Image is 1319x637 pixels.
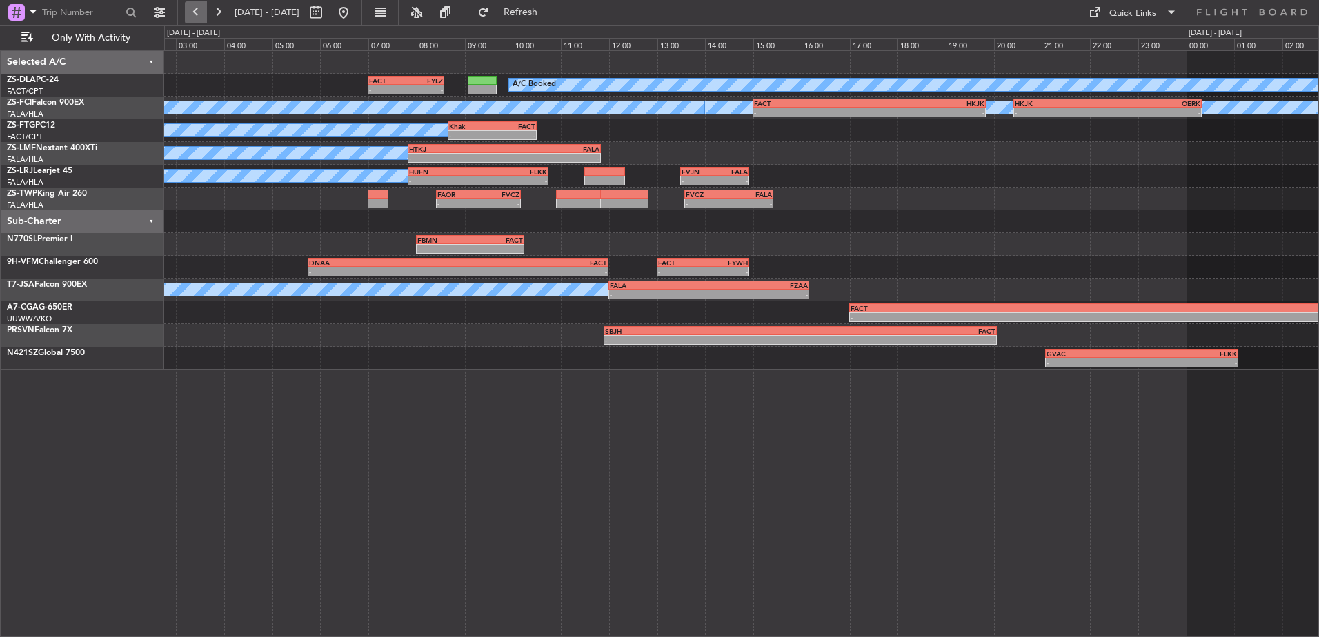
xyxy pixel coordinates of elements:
div: - [728,199,771,208]
div: FACT [369,77,406,85]
input: Trip Number [42,2,121,23]
a: FALA/HLA [7,200,43,210]
span: 9H-VFM [7,258,39,266]
div: DNAA [309,259,458,267]
div: - [417,245,470,253]
div: FVJN [682,168,715,176]
a: T7-JSAFalcon 900EX [7,281,87,289]
div: FACT [800,327,995,335]
div: FALA [728,190,771,199]
div: OERK [1108,99,1201,108]
button: Refresh [471,1,554,23]
div: - [409,176,478,185]
div: FBMN [417,236,470,244]
span: N770SL [7,235,37,243]
div: 15:00 [753,38,802,50]
a: N770SLPremier I [7,235,72,243]
div: FAOR [437,190,478,199]
div: FALA [504,145,599,153]
div: FACT [658,259,703,267]
span: N421SZ [7,349,38,357]
a: ZS-TWPKing Air 260 [7,190,87,198]
span: ZS-TWP [7,190,37,198]
div: - [658,267,703,276]
div: - [409,154,504,162]
div: 09:00 [465,38,513,50]
a: N421SZGlobal 7500 [7,349,85,357]
div: Khak [449,122,492,130]
div: HKJK [1015,99,1108,108]
div: FACT [493,122,535,130]
div: - [605,336,800,344]
div: FALA [610,281,709,290]
div: 20:00 [994,38,1042,50]
div: HKJK [869,99,984,108]
div: 19:00 [946,38,994,50]
div: - [437,199,478,208]
div: - [1108,108,1201,117]
span: A7-CGA [7,303,39,312]
button: Only With Activity [15,27,150,49]
a: FACT/CPT [7,132,43,142]
span: Refresh [492,8,550,17]
div: 18:00 [897,38,946,50]
div: FYWH [703,259,748,267]
div: - [708,290,808,299]
span: ZS-FTG [7,121,35,130]
div: 00:00 [1187,38,1235,50]
div: 08:00 [417,38,465,50]
div: - [504,154,599,162]
div: - [478,199,519,208]
span: [DATE] - [DATE] [235,6,299,19]
div: HTKJ [409,145,504,153]
div: FALA [715,168,748,176]
a: 9H-VFMChallenger 600 [7,258,98,266]
div: FYLZ [406,77,443,85]
div: - [470,245,524,253]
span: ZS-LMF [7,144,36,152]
div: 16:00 [802,38,850,50]
a: ZS-LMFNextant 400XTi [7,144,97,152]
a: ZS-LRJLearjet 45 [7,167,72,175]
button: Quick Links [1082,1,1184,23]
div: 12:00 [609,38,657,50]
div: - [493,131,535,139]
div: 03:00 [176,38,224,50]
div: 17:00 [850,38,898,50]
a: FALA/HLA [7,177,43,188]
div: 14:00 [705,38,753,50]
div: 05:00 [272,38,321,50]
div: - [369,85,406,94]
div: FACT [851,304,1126,312]
div: FVCZ [686,190,728,199]
div: - [478,176,547,185]
div: Quick Links [1109,7,1156,21]
span: T7-JSA [7,281,34,289]
div: [DATE] - [DATE] [1189,28,1242,39]
a: FACT/CPT [7,86,43,97]
div: 22:00 [1090,38,1138,50]
span: PRSVN [7,326,34,334]
div: FACT [754,99,869,108]
span: ZS-DLA [7,76,36,84]
span: Only With Activity [36,33,146,43]
a: A7-CGAG-650ER [7,303,72,312]
div: 23:00 [1138,38,1187,50]
div: FACT [470,236,524,244]
div: FACT [458,259,607,267]
div: FLKK [478,168,547,176]
div: 01:00 [1234,38,1282,50]
a: UUWW/VKO [7,314,52,324]
div: 04:00 [224,38,272,50]
div: - [800,336,995,344]
a: FALA/HLA [7,154,43,165]
div: - [1015,108,1108,117]
div: - [309,267,458,276]
div: - [1142,358,1237,367]
div: 11:00 [561,38,609,50]
a: PRSVNFalcon 7X [7,326,72,334]
span: ZS-FCI [7,99,32,107]
div: - [610,290,709,299]
a: FALA/HLA [7,109,43,119]
div: - [851,313,1126,321]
